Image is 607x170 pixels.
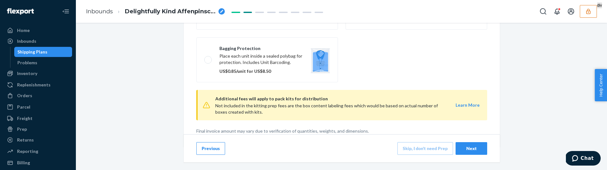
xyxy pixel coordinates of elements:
span: Delightfully Kind Affenpinscher [125,8,216,16]
div: Replenishments [17,82,51,88]
a: Freight [4,113,72,123]
button: Close Navigation [59,5,72,18]
a: Inventory [4,68,72,79]
a: Inbounds [4,36,72,46]
div: Home [17,27,30,34]
a: Inbounds [86,8,113,15]
div: Prep [17,126,27,132]
div: Freight [17,115,33,122]
a: Reporting [4,146,72,156]
iframe: Opens a widget where you can chat to one of our agents [566,151,601,167]
div: Next [461,145,482,152]
a: Returns [4,135,72,145]
div: Orders [17,92,32,99]
button: Open Search Box [537,5,549,18]
a: Home [4,25,72,35]
img: Flexport logo [7,8,34,15]
div: Inventory [17,70,37,77]
div: Reporting [17,148,38,154]
button: Open notifications [551,5,563,18]
a: Problems [14,58,72,68]
button: Help Center [595,69,607,101]
a: Orders [4,91,72,101]
div: Problems [17,60,37,66]
div: Inbounds [17,38,36,44]
button: Next [456,142,487,155]
ol: breadcrumbs [81,2,230,21]
button: Open account menu [565,5,577,18]
p: Final invoice amount may vary due to verification of quantities, weights, and dimensions. [196,128,487,134]
a: Prep [4,124,72,134]
button: Skip, I don't need Prep [397,142,453,155]
a: Parcel [4,102,72,112]
a: Billing [4,158,72,168]
a: Learn More [456,102,480,108]
div: Returns [17,137,34,143]
div: Shipping Plans [17,49,47,55]
div: Parcel [17,104,30,110]
span: Additional fees will apply to pack kits for distribution [215,95,448,103]
span: Not included in the kitting prep fees are the box content labeling fees which would be based on a... [215,103,438,115]
a: Shipping Plans [14,47,72,57]
div: Billing [17,160,30,166]
button: Previous [196,142,225,155]
a: Replenishments [4,80,72,90]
